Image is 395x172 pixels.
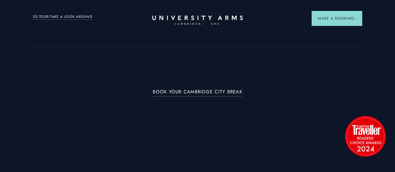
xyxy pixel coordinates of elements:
button: Make a BookingArrow icon [312,11,362,26]
img: image-2524eff8f0c5d55edbf694693304c4387916dea5-1501x1501-png [342,113,389,160]
img: Arrow icon [354,17,356,20]
span: Make a Booking [318,16,356,21]
a: BOOK YOUR CAMBRIDGE CITY BREAK [153,89,242,96]
a: Home [152,16,243,25]
a: 3D TOUR:TAKE A LOOK AROUND [33,14,92,20]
